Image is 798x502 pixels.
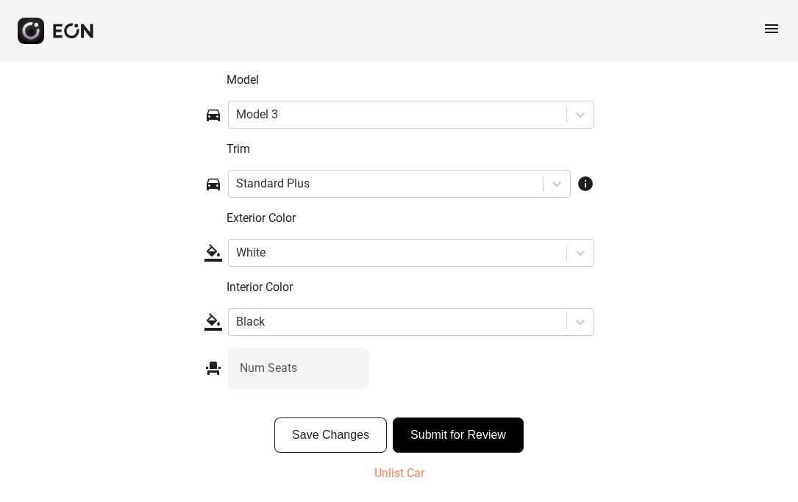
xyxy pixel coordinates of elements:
[240,359,297,377] label: Num Seats
[577,175,594,193] span: info
[204,359,222,377] span: event_seat
[227,140,594,158] p: Trim
[227,71,594,89] p: Model
[393,417,524,453] button: Submit for Review
[227,209,594,227] p: Exterior Color
[227,279,594,296] p: Interior Color
[204,313,222,331] span: format_color_fill
[763,20,780,37] span: menu
[204,106,222,123] span: directions_car
[204,244,222,262] span: format_color_fill
[204,175,222,193] span: directions_car
[374,465,424,482] p: Unlist Car
[274,417,387,453] button: Save Changes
